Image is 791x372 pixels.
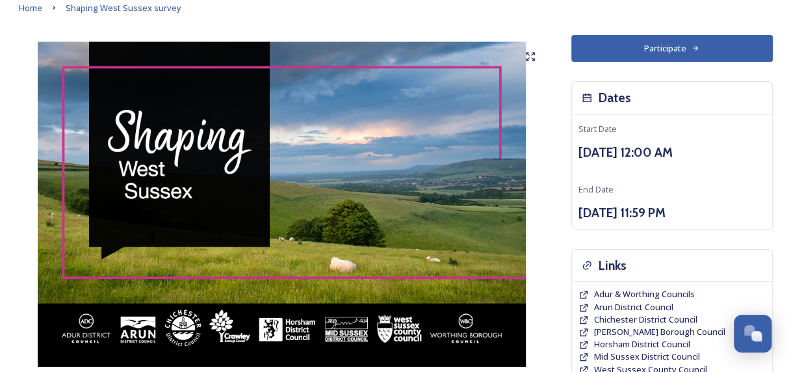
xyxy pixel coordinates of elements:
a: Adur & Worthing Councils [594,288,695,300]
h3: [DATE] 11:59 PM [578,204,766,222]
span: Start Date [578,123,617,135]
h3: Dates [599,88,631,107]
a: [PERSON_NAME] Borough Council [594,326,725,338]
button: Open Chat [734,315,772,352]
span: Shaping West Sussex survey [66,2,181,14]
a: Horsham District Council [594,338,690,351]
a: Chichester District Council [594,313,697,326]
span: Chichester District Council [594,313,697,325]
h3: Links [599,256,627,275]
span: End Date [578,183,614,195]
span: [PERSON_NAME] Borough Council [594,326,725,338]
h3: [DATE] 12:00 AM [578,143,766,162]
a: Mid Sussex District Council [594,351,700,363]
a: Arun District Council [594,301,673,313]
span: Home [19,2,42,14]
span: Mid Sussex District Council [594,351,700,362]
button: Participate [571,35,773,62]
